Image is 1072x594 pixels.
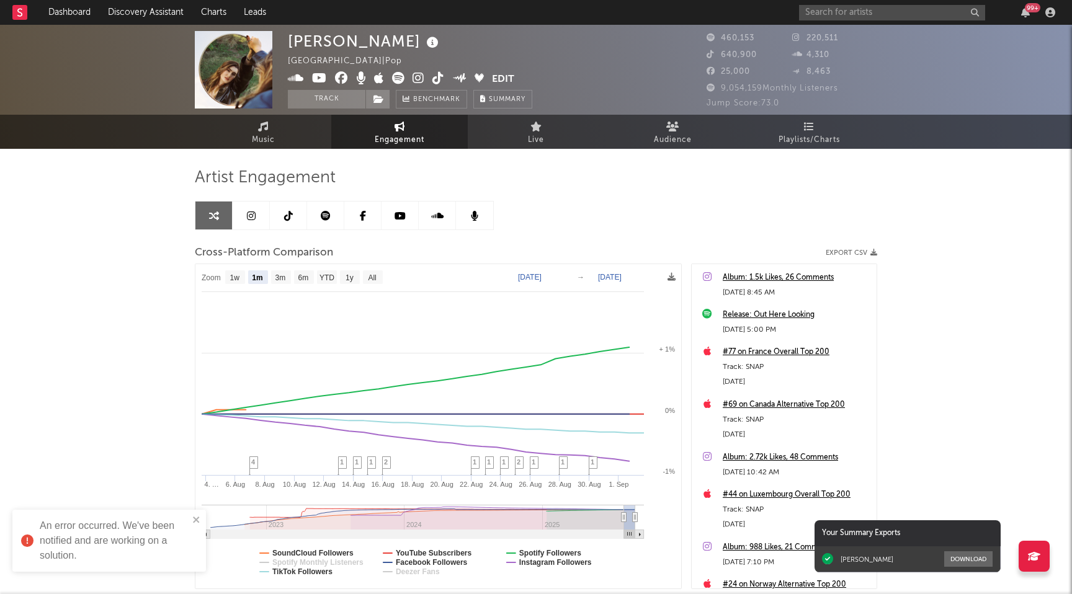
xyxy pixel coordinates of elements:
text: Instagram Followers [519,558,592,567]
span: Jump Score: 73.0 [707,99,779,107]
text: 28. Aug [548,481,571,488]
div: [DATE] [723,427,870,442]
div: [DATE] [723,517,870,532]
span: 8,463 [792,68,831,76]
text: 20. Aug [431,481,453,488]
div: Your Summary Exports [815,520,1001,546]
text: 22. Aug [460,481,483,488]
text: Spotify Monthly Listeners [272,558,364,567]
text: 16. Aug [371,481,394,488]
span: 640,900 [707,51,757,59]
a: #44 on Luxembourg Overall Top 200 [723,487,870,502]
a: Benchmark [396,90,467,109]
a: Album: 2.72k Likes, 48 Comments [723,450,870,465]
span: Playlists/Charts [779,133,840,148]
text: SoundCloud Followers [272,549,354,557]
span: Music [252,133,275,148]
button: Edit [492,72,514,87]
text: → [577,273,584,281]
div: [PERSON_NAME] [841,555,893,564]
span: 2 [517,458,520,466]
text: Spotify Followers [519,549,581,557]
button: close [192,515,201,526]
text: + 1% [659,345,676,353]
span: 1 [355,458,359,466]
text: YTD [319,273,334,282]
text: 8. Aug [255,481,274,488]
button: Export CSV [826,249,877,257]
span: 1 [502,458,506,466]
span: Live [528,133,544,148]
span: Benchmark [413,92,460,107]
span: 220,511 [792,34,838,42]
div: [GEOGRAPHIC_DATA] | Pop [288,54,431,69]
span: 9,054,159 Monthly Listeners [707,84,838,92]
div: Track: SNAP [723,412,870,427]
a: Live [468,115,604,149]
a: Release: Out Here Looking [723,308,870,322]
text: 1m [252,273,262,282]
span: Cross-Platform Comparison [195,246,333,260]
a: Music [195,115,331,149]
text: 18. Aug [401,481,424,488]
text: TikTok Followers [272,567,333,576]
text: 26. Aug [519,481,542,488]
text: 24. Aug [489,481,512,488]
text: [DATE] [598,273,622,281]
a: #24 on Norway Alternative Top 200 [723,577,870,592]
text: -1% [663,468,675,475]
text: 6. Aug [226,481,245,488]
span: 1 [561,458,565,466]
text: 1. Sep [609,481,628,488]
text: 12. Aug [312,481,335,488]
text: 1w [230,273,240,282]
text: [DATE] [518,273,542,281]
span: 1 [532,458,535,466]
a: Playlists/Charts [741,115,877,149]
text: 6m [298,273,309,282]
span: 4,310 [792,51,829,59]
span: Engagement [375,133,424,148]
span: 1 [369,458,373,466]
text: 30. Aug [578,481,601,488]
span: 1 [473,458,476,466]
text: 10. Aug [283,481,306,488]
button: Track [288,90,365,109]
text: 0% [665,407,675,414]
span: 25,000 [707,68,750,76]
span: 1 [487,458,491,466]
span: 1 [591,458,594,466]
input: Search for artists [799,5,985,20]
text: 14. Aug [342,481,365,488]
a: Album: 988 Likes, 21 Comments [723,540,870,555]
button: 99+ [1021,7,1030,17]
text: Facebook Followers [396,558,468,567]
div: [DATE] [723,375,870,389]
span: Artist Engagement [195,171,336,185]
span: 460,153 [707,34,754,42]
span: 2 [384,458,388,466]
a: Audience [604,115,741,149]
span: 1 [340,458,344,466]
text: 3m [275,273,286,282]
div: An error occurred. We've been notified and are working on a solution. [40,518,189,563]
a: Album: 1.5k Likes, 26 Comments [723,270,870,285]
a: #77 on France Overall Top 200 [723,345,870,360]
text: 4. … [205,481,219,488]
div: [DATE] 7:10 PM [723,555,870,570]
text: YouTube Subscribers [396,549,472,557]
span: Summary [489,96,525,103]
div: [DATE] 5:00 PM [723,322,870,337]
text: Zoom [202,273,221,282]
span: 4 [251,458,255,466]
text: 1y [346,273,354,282]
div: Track: SNAP [723,360,870,375]
a: #69 on Canada Alternative Top 200 [723,397,870,412]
